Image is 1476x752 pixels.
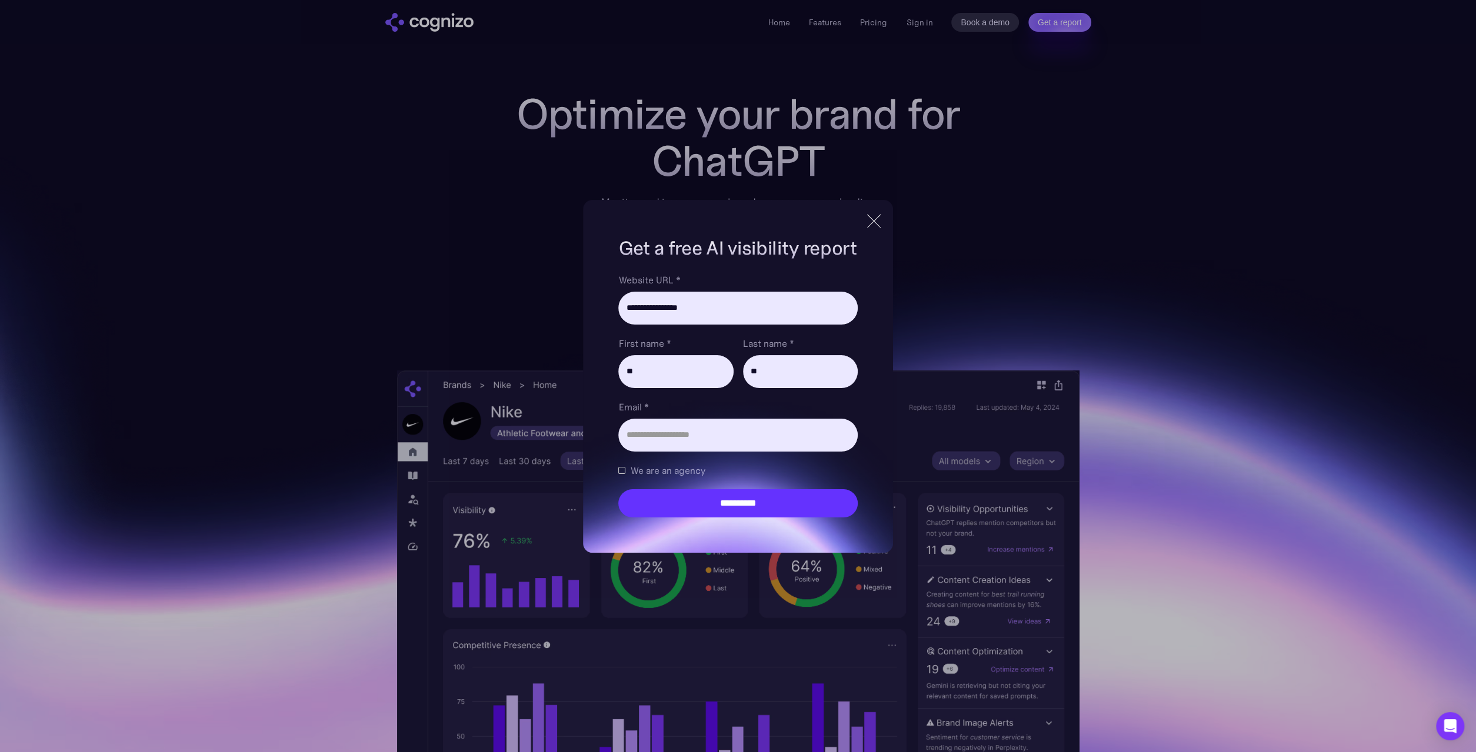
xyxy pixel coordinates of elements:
[1436,712,1464,740] div: Open Intercom Messenger
[743,336,858,350] label: Last name *
[618,400,857,414] label: Email *
[618,235,857,261] h1: Get a free AI visibility report
[618,336,733,350] label: First name *
[618,273,857,287] label: Website URL *
[618,273,857,517] form: Brand Report Form
[630,463,705,477] span: We are an agency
